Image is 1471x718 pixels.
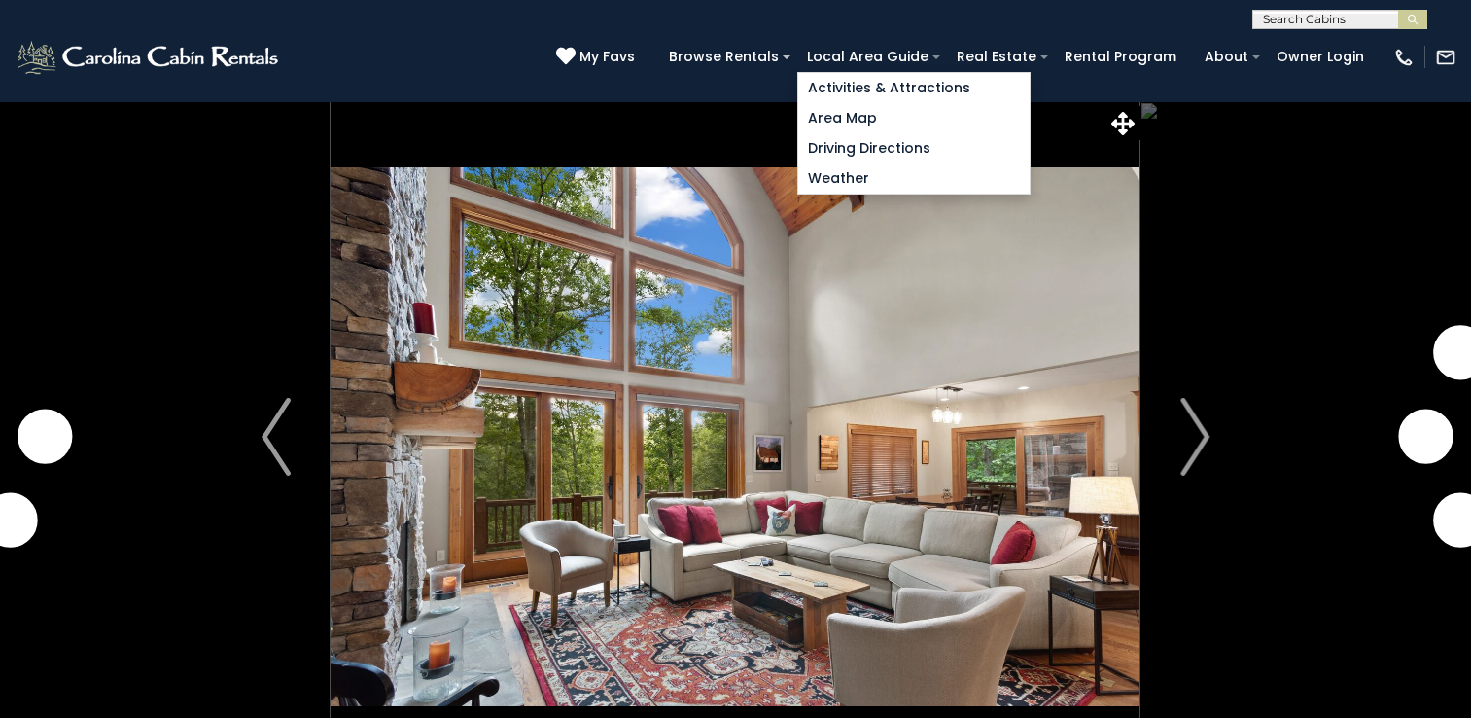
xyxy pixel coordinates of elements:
[1180,398,1209,476] img: arrow
[798,133,1030,163] a: Driving Directions
[556,47,640,68] a: My Favs
[1267,42,1374,72] a: Owner Login
[659,42,788,72] a: Browse Rentals
[798,103,1030,133] a: Area Map
[15,38,284,77] img: White-1-2.png
[797,42,938,72] a: Local Area Guide
[1435,47,1456,68] img: mail-regular-white.png
[947,42,1046,72] a: Real Estate
[1055,42,1186,72] a: Rental Program
[1195,42,1258,72] a: About
[1393,47,1415,68] img: phone-regular-white.png
[262,398,291,476] img: arrow
[798,163,1030,194] a: Weather
[579,47,635,67] span: My Favs
[798,73,1030,103] a: Activities & Attractions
